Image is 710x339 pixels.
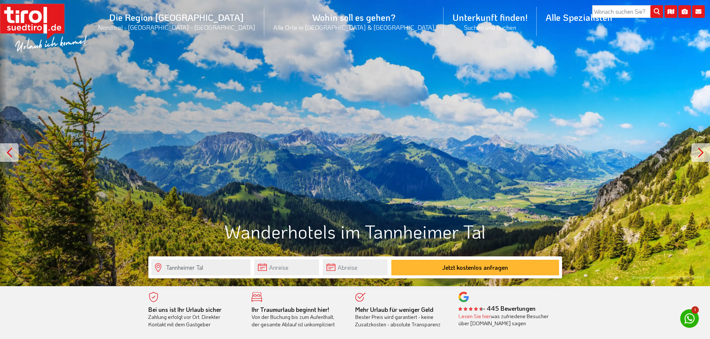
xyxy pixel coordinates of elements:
input: Wo soll's hingehen? [151,259,250,275]
button: Jetzt kostenlos anfragen [391,260,559,275]
i: Kontakt [692,5,705,18]
small: Suchen und buchen [452,23,528,31]
small: Nordtirol - [GEOGRAPHIC_DATA] - [GEOGRAPHIC_DATA] [98,23,255,31]
a: 1 [680,309,699,328]
a: Lesen Sie hier [458,313,491,320]
div: Bester Preis wird garantiert - keine Zusatzkosten - absolute Transparenz [355,306,448,328]
a: Die Region [GEOGRAPHIC_DATA]Nordtirol - [GEOGRAPHIC_DATA] - [GEOGRAPHIC_DATA] [89,3,264,39]
i: Fotogalerie [678,5,691,18]
small: Alle Orte in [GEOGRAPHIC_DATA] & [GEOGRAPHIC_DATA] [273,23,435,31]
b: - 445 Bewertungen [458,304,536,312]
b: Mehr Urlaub für weniger Geld [355,306,433,313]
input: Abreise [323,259,388,275]
input: Wonach suchen Sie? [592,5,663,18]
span: 1 [691,306,699,314]
b: Ihr Traumurlaub beginnt hier! [252,306,329,313]
a: Alle Spezialisten [537,3,621,31]
div: was zufriedene Besucher über [DOMAIN_NAME] sagen [458,313,551,327]
h1: Wanderhotels im Tannheimer Tal [148,221,562,242]
div: Zahlung erfolgt vor Ort. Direkter Kontakt mit dem Gastgeber [148,306,241,328]
i: Karte öffnen [665,5,677,18]
input: Anreise [254,259,319,275]
a: Unterkunft finden!Suchen und buchen [444,3,537,39]
b: Bei uns ist Ihr Urlaub sicher [148,306,221,313]
a: Wohin soll es gehen?Alle Orte in [GEOGRAPHIC_DATA] & [GEOGRAPHIC_DATA] [264,3,444,39]
div: Von der Buchung bis zum Aufenthalt, der gesamte Ablauf ist unkompliziert [252,306,344,328]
